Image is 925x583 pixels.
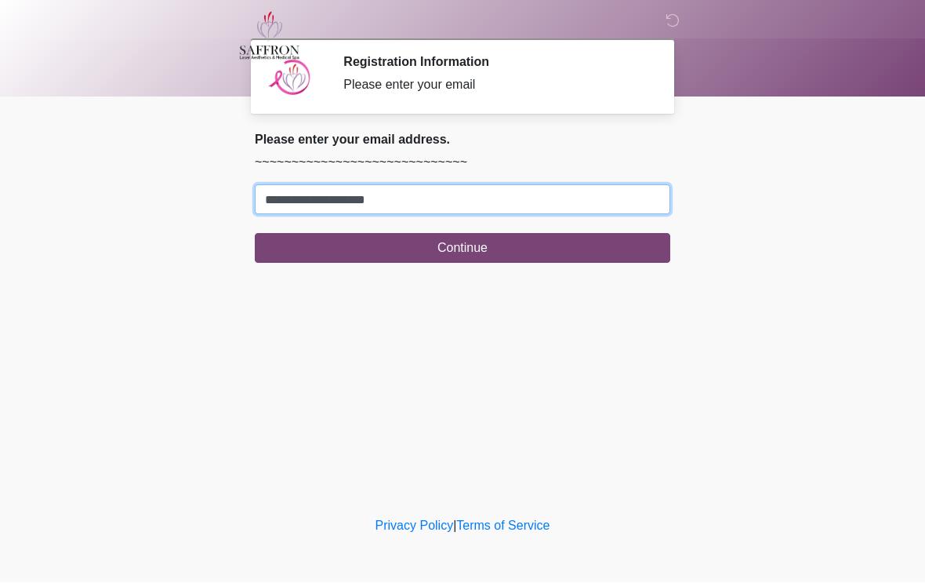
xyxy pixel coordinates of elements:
h2: Please enter your email address. [255,133,670,148]
div: Please enter your email [343,76,647,95]
img: Saffron Laser Aesthetics and Medical Spa Logo [239,12,300,60]
button: Continue [255,234,670,264]
a: | [453,519,456,533]
p: ~~~~~~~~~~~~~~~~~~~~~~~~~~~~~ [255,154,670,173]
img: Agent Avatar [267,55,314,102]
a: Privacy Policy [375,519,454,533]
a: Terms of Service [456,519,550,533]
